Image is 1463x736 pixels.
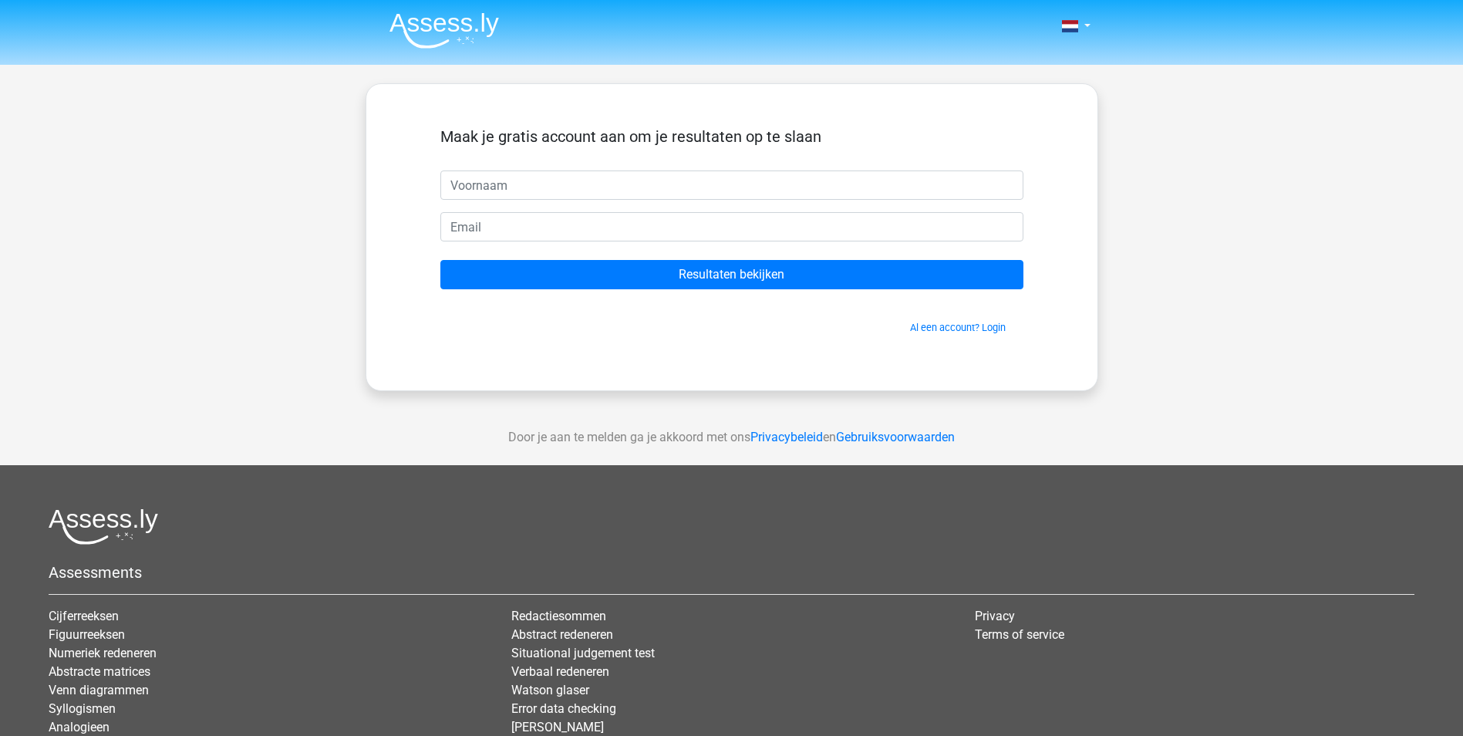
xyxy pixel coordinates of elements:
[49,508,158,545] img: Assessly logo
[511,609,606,623] a: Redactiesommen
[49,683,149,697] a: Venn diagrammen
[975,609,1015,623] a: Privacy
[440,170,1023,200] input: Voornaam
[511,701,616,716] a: Error data checking
[49,563,1414,582] h5: Assessments
[836,430,955,444] a: Gebruiksvoorwaarden
[49,609,119,623] a: Cijferreeksen
[750,430,823,444] a: Privacybeleid
[389,12,499,49] img: Assessly
[511,720,604,734] a: [PERSON_NAME]
[49,720,110,734] a: Analogieen
[49,627,125,642] a: Figuurreeksen
[440,260,1023,289] input: Resultaten bekijken
[49,664,150,679] a: Abstracte matrices
[440,127,1023,146] h5: Maak je gratis account aan om je resultaten op te slaan
[49,701,116,716] a: Syllogismen
[49,646,157,660] a: Numeriek redeneren
[511,646,655,660] a: Situational judgement test
[975,627,1064,642] a: Terms of service
[511,664,609,679] a: Verbaal redeneren
[511,627,613,642] a: Abstract redeneren
[511,683,589,697] a: Watson glaser
[910,322,1006,333] a: Al een account? Login
[440,212,1023,241] input: Email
